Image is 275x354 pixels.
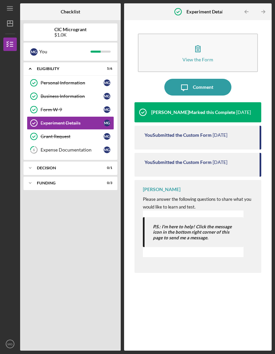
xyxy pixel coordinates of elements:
div: M G [104,146,110,153]
div: M G [104,133,110,140]
button: View the Form [138,34,258,72]
div: M G [104,79,110,86]
div: You Submitted the Custom Form [145,132,212,138]
div: M G [30,48,38,56]
b: Experiment Details [186,9,226,14]
a: Grant RequestMG [27,130,114,143]
a: Form W-9MG [27,103,114,116]
a: 6Expense DocumentationMG [27,143,114,157]
div: View the Form [182,57,213,62]
span: Please answer the following questions to share what you would like to learn and test. [143,196,251,209]
a: Experiment DetailsMG [27,116,114,130]
div: 0 / 1 [100,166,112,170]
div: [PERSON_NAME] [143,187,180,192]
div: M G [104,106,110,113]
div: Grant Request [41,134,104,139]
div: [PERSON_NAME] Marked this Complete [151,110,235,115]
a: Business InformationMG [27,90,114,103]
div: Experiment Details [41,120,104,126]
div: Expense Documentation [41,147,104,153]
div: M G [104,93,110,100]
div: Business Information [41,94,104,99]
div: Comment [193,79,213,96]
div: M G [104,120,110,126]
tspan: 6 [33,148,35,152]
div: ELIGIBILITY [37,67,96,71]
div: You Submitted the Custom Form [145,160,212,165]
div: FUNDING [37,181,96,185]
time: 2025-09-02 16:02 [213,132,227,138]
button: Comment [164,79,231,96]
div: $1.0K [54,32,87,38]
a: Personal InformationMG [27,76,114,90]
text: MG [7,342,12,346]
button: MG [3,337,17,351]
time: 2025-09-04 19:08 [236,110,251,115]
em: P.S.: I'm here to help! Click the message icon in the bottom right corner of this page to send me... [153,224,232,240]
div: Form W-9 [41,107,104,112]
div: Decision [37,166,96,170]
div: You [39,46,91,57]
b: Checklist [61,9,80,14]
time: 2025-08-29 00:27 [213,160,227,165]
div: Personal Information [41,80,104,85]
div: 5 / 6 [100,67,112,71]
b: CIC Microgrant [54,27,87,32]
div: 0 / 3 [100,181,112,185]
